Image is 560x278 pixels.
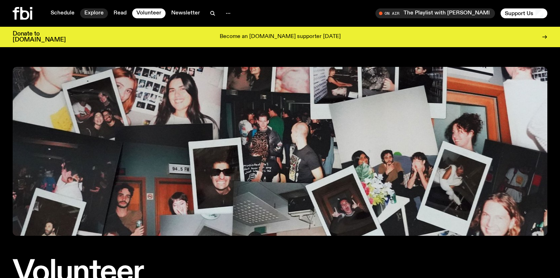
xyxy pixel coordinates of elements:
p: Become an [DOMAIN_NAME] supporter [DATE] [220,34,341,40]
button: On AirThe Playlist with [PERSON_NAME] [375,8,495,18]
h3: Donate to [DOMAIN_NAME] [13,31,66,43]
button: Support Us [501,8,547,18]
a: Explore [80,8,108,18]
span: Support Us [505,10,533,17]
a: Newsletter [167,8,204,18]
a: Volunteer [132,8,166,18]
a: Schedule [46,8,79,18]
a: Read [109,8,131,18]
img: A collage of photographs and polaroids showing FBI volunteers. [13,67,547,236]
